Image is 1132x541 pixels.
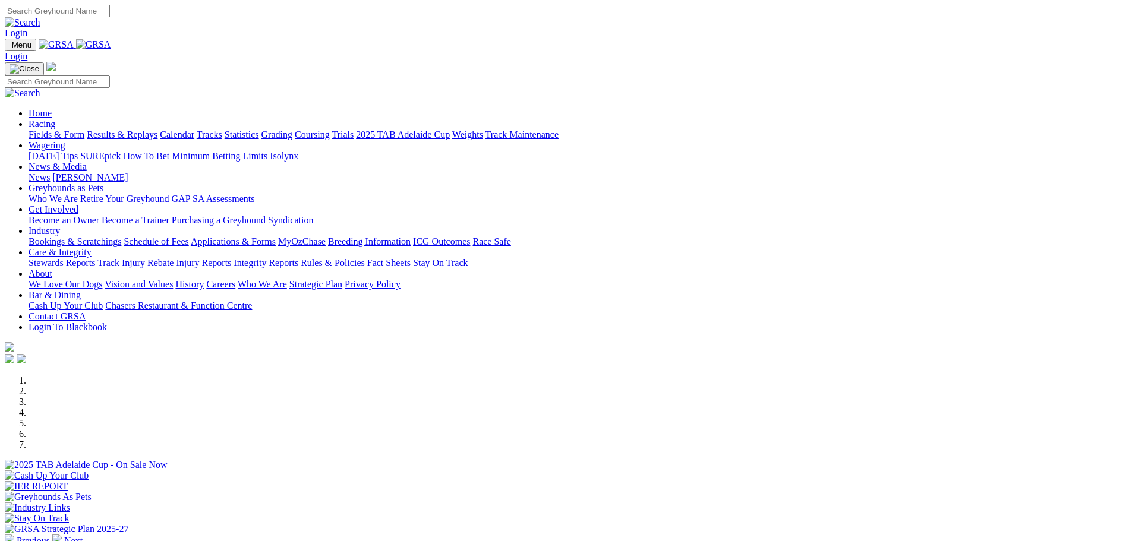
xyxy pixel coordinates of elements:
a: How To Bet [124,151,170,161]
a: Bar & Dining [29,290,81,300]
a: GAP SA Assessments [172,194,255,204]
a: Bookings & Scratchings [29,236,121,246]
a: Login To Blackbook [29,322,107,332]
a: Get Involved [29,204,78,214]
a: [DATE] Tips [29,151,78,161]
a: Purchasing a Greyhound [172,215,266,225]
a: Vision and Values [105,279,173,289]
img: Greyhounds As Pets [5,492,92,502]
a: News & Media [29,162,87,172]
img: IER REPORT [5,481,68,492]
a: Grading [261,129,292,140]
a: Stay On Track [413,258,468,268]
a: Rules & Policies [301,258,365,268]
a: Greyhounds as Pets [29,183,103,193]
a: Contact GRSA [29,311,86,321]
a: Results & Replays [87,129,157,140]
a: Minimum Betting Limits [172,151,267,161]
span: Menu [12,40,31,49]
img: 2025 TAB Adelaide Cup - On Sale Now [5,460,168,470]
a: Stewards Reports [29,258,95,268]
a: Statistics [225,129,259,140]
a: Breeding Information [328,236,411,246]
div: Industry [29,236,1127,247]
a: MyOzChase [278,236,326,246]
div: Greyhounds as Pets [29,194,1127,204]
div: News & Media [29,172,1127,183]
div: Bar & Dining [29,300,1127,311]
img: GRSA [76,39,111,50]
a: Home [29,108,52,118]
img: Stay On Track [5,513,69,524]
img: GRSA Strategic Plan 2025-27 [5,524,128,534]
a: Privacy Policy [345,279,401,289]
a: Login [5,51,27,61]
a: We Love Our Dogs [29,279,102,289]
img: Close [10,64,39,74]
img: Search [5,17,40,28]
img: logo-grsa-white.png [46,62,56,71]
input: Search [5,5,110,17]
input: Search [5,75,110,88]
div: Wagering [29,151,1127,162]
a: Strategic Plan [289,279,342,289]
img: GRSA [39,39,74,50]
a: Careers [206,279,235,289]
a: Race Safe [472,236,510,246]
div: Get Involved [29,215,1127,226]
a: [PERSON_NAME] [52,172,128,182]
a: Retire Your Greyhound [80,194,169,204]
a: Coursing [295,129,330,140]
a: 2025 TAB Adelaide Cup [356,129,450,140]
a: Wagering [29,140,65,150]
a: Tracks [197,129,222,140]
a: Syndication [268,215,313,225]
a: Become an Owner [29,215,99,225]
img: Cash Up Your Club [5,470,89,481]
div: Care & Integrity [29,258,1127,268]
a: Fact Sheets [367,258,411,268]
button: Toggle navigation [5,62,44,75]
a: Chasers Restaurant & Function Centre [105,300,252,311]
a: ICG Outcomes [413,236,470,246]
a: Login [5,28,27,38]
a: SUREpick [80,151,121,161]
a: Calendar [160,129,194,140]
a: Fields & Form [29,129,84,140]
a: Who We Are [238,279,287,289]
a: Applications & Forms [191,236,276,246]
a: Industry [29,226,60,236]
a: News [29,172,50,182]
a: Racing [29,119,55,129]
button: Toggle navigation [5,39,36,51]
a: Track Maintenance [485,129,559,140]
a: History [175,279,204,289]
a: Trials [332,129,354,140]
img: facebook.svg [5,354,14,363]
a: Cash Up Your Club [29,300,103,311]
img: Industry Links [5,502,70,513]
a: About [29,268,52,279]
a: Isolynx [270,151,298,161]
a: Schedule of Fees [124,236,188,246]
a: Become a Trainer [102,215,169,225]
a: Track Injury Rebate [97,258,174,268]
a: Injury Reports [176,258,231,268]
img: logo-grsa-white.png [5,342,14,352]
img: twitter.svg [17,354,26,363]
div: About [29,279,1127,290]
div: Racing [29,129,1127,140]
a: Integrity Reports [234,258,298,268]
a: Care & Integrity [29,247,92,257]
a: Who We Are [29,194,78,204]
a: Weights [452,129,483,140]
img: Search [5,88,40,99]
